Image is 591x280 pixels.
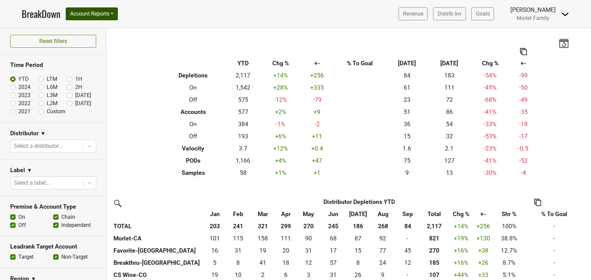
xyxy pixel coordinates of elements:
[386,106,428,118] td: 51
[47,99,58,108] label: L2M
[347,258,369,267] div: 8
[300,167,334,179] td: +1
[397,271,419,279] div: -
[296,244,321,257] td: 30.581
[18,108,30,116] label: 2021
[225,57,261,69] th: YTD
[470,118,510,130] td: -33 %
[448,244,474,257] td: +16 %
[298,258,319,267] div: 12
[470,155,510,167] td: -41 %
[75,83,82,91] label: 2H
[227,258,249,267] div: 8
[422,271,447,279] div: 107
[520,48,527,55] img: Copy to clipboard
[277,234,295,243] div: 111
[161,155,225,167] th: PODs
[275,244,296,257] td: 19.582
[161,142,225,155] th: Velocity
[296,257,321,269] td: 12
[18,83,30,91] label: 2024
[300,142,334,155] td: +0.4
[526,208,583,220] th: % To Goal: activate to sort column ascending
[225,94,261,106] td: 575
[428,57,471,69] th: [DATE]
[510,5,556,14] div: [PERSON_NAME]
[372,234,394,243] div: 92
[492,208,526,220] th: Shr %: activate to sort column ascending
[395,244,420,257] td: 44.583
[420,220,448,232] th: 2,117
[492,244,526,257] td: 12.7%
[47,83,58,91] label: L6M
[428,118,471,130] td: 54
[492,257,526,269] td: 8.7%
[261,57,300,69] th: Chg %
[346,232,371,244] td: 87
[476,246,491,255] div: +38
[428,130,471,142] td: 32
[252,246,274,255] div: 19
[470,130,510,142] td: -53 %
[112,244,204,257] th: Favorite-[GEOGRAPHIC_DATA]
[420,257,448,269] th: 184.923
[526,257,583,269] td: -
[526,220,583,232] td: -
[296,232,321,244] td: 90
[510,106,537,118] td: -35
[386,57,428,69] th: [DATE]
[40,130,46,138] span: ▼
[252,271,274,279] div: 2
[225,130,261,142] td: 193
[275,220,296,232] th: 299
[296,208,321,220] th: May: activate to sort column ascending
[226,232,250,244] td: 114.5
[204,208,226,220] th: Jan: activate to sort column ascending
[346,208,371,220] th: Jul: activate to sort column ascending
[226,257,250,269] td: 8.334
[321,232,345,244] td: 68
[471,7,494,20] a: Goals
[397,234,419,243] div: -
[428,155,471,167] td: 127
[420,244,448,257] th: 269.661
[161,130,225,142] th: Off
[386,155,428,167] td: 75
[346,257,371,269] td: 8
[225,167,261,179] td: 58
[300,130,334,142] td: +11
[251,244,275,257] td: 19.333
[204,220,226,232] th: 203
[534,199,541,206] img: Copy to clipboard
[321,257,345,269] td: 57.255
[261,130,300,142] td: +6 %
[526,244,583,257] td: -
[18,221,26,229] label: Off
[275,208,296,220] th: Apr: activate to sort column ascending
[559,38,569,48] img: last_updated_date
[448,232,474,244] td: +19 %
[470,142,510,155] td: -23 %
[395,208,420,220] th: Sep: activate to sort column ascending
[386,81,428,94] td: 61
[61,213,75,221] label: Chain
[225,69,261,81] td: 2,117
[372,258,394,267] div: 24
[161,69,225,81] th: Depletions
[386,167,428,179] td: 9
[470,94,510,106] td: -68 %
[300,106,334,118] td: +9
[300,69,334,81] td: +256
[321,244,345,257] td: 17
[386,118,428,130] td: 36
[10,130,39,137] h3: Distributor
[422,246,447,255] div: 270
[399,7,428,20] a: Revenue
[204,232,226,244] td: 101
[510,94,537,106] td: -49
[526,232,583,244] td: -
[470,57,510,69] th: Chg %
[225,81,261,94] td: 1,542
[395,220,420,232] th: 84
[225,106,261,118] td: 577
